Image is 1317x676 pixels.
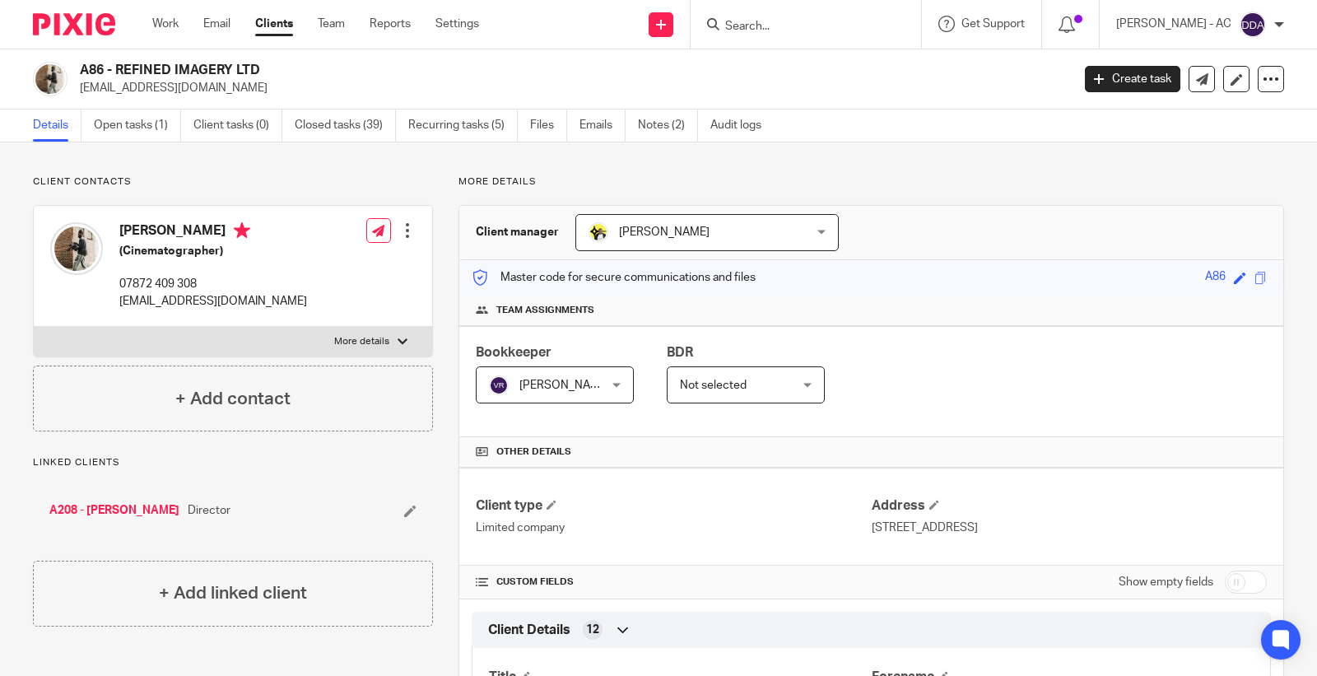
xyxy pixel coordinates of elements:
a: Audit logs [710,110,774,142]
span: BDR [667,346,693,359]
a: Emails [579,110,626,142]
span: 12 [586,622,599,638]
span: Client Details [488,622,570,639]
a: Notes (2) [638,110,698,142]
span: Bookkeeper [476,346,551,359]
a: Work [152,16,179,32]
a: Closed tasks (39) [295,110,396,142]
span: Get Support [961,18,1025,30]
a: Client tasks (0) [193,110,282,142]
span: Not selected [680,380,747,391]
p: Client contacts [33,175,433,189]
a: Details [33,110,81,142]
label: Show empty fields [1119,574,1213,590]
span: Other details [496,445,571,459]
img: Folajimi%20Abatan.jpg [33,62,67,96]
p: [PERSON_NAME] - AC [1116,16,1231,32]
a: Clients [255,16,293,32]
input: Search [724,20,872,35]
i: Primary [234,222,250,239]
h4: + Add linked client [159,580,307,606]
h4: + Add contact [175,386,291,412]
h5: (Cinematographer) [119,243,307,259]
h2: A86 - REFINED IMAGERY LTD [80,62,864,79]
span: Team assignments [496,304,594,317]
a: A208 - [PERSON_NAME] [49,502,179,519]
a: Email [203,16,230,32]
p: More details [458,175,1284,189]
h4: [PERSON_NAME] [119,222,307,243]
p: [EMAIL_ADDRESS][DOMAIN_NAME] [119,293,307,310]
a: Settings [435,16,479,32]
img: svg%3E [489,375,509,395]
p: [STREET_ADDRESS] [872,520,1267,536]
p: More details [334,335,389,348]
a: Files [530,110,567,142]
a: Reports [370,16,411,32]
h4: Address [872,497,1267,515]
span: Director [188,502,230,519]
img: Carine-Starbridge.jpg [589,222,608,242]
p: Linked clients [33,456,433,469]
img: Folajimi%20Abatan.jpg [50,222,103,275]
img: Pixie [33,13,115,35]
h4: Client type [476,497,871,515]
a: Create task [1085,66,1180,92]
img: svg%3E [1240,12,1266,38]
p: [EMAIL_ADDRESS][DOMAIN_NAME] [80,80,1060,96]
h4: CUSTOM FIELDS [476,576,871,589]
p: Master code for secure communications and files [472,269,756,286]
div: A86 [1205,268,1226,287]
span: [PERSON_NAME] [619,226,710,238]
h3: Client manager [476,224,559,240]
a: Recurring tasks (5) [408,110,518,142]
a: Open tasks (1) [94,110,181,142]
p: 07872 409 308 [119,276,307,292]
a: Team [318,16,345,32]
span: [PERSON_NAME] [519,380,610,391]
p: Limited company [476,520,871,536]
